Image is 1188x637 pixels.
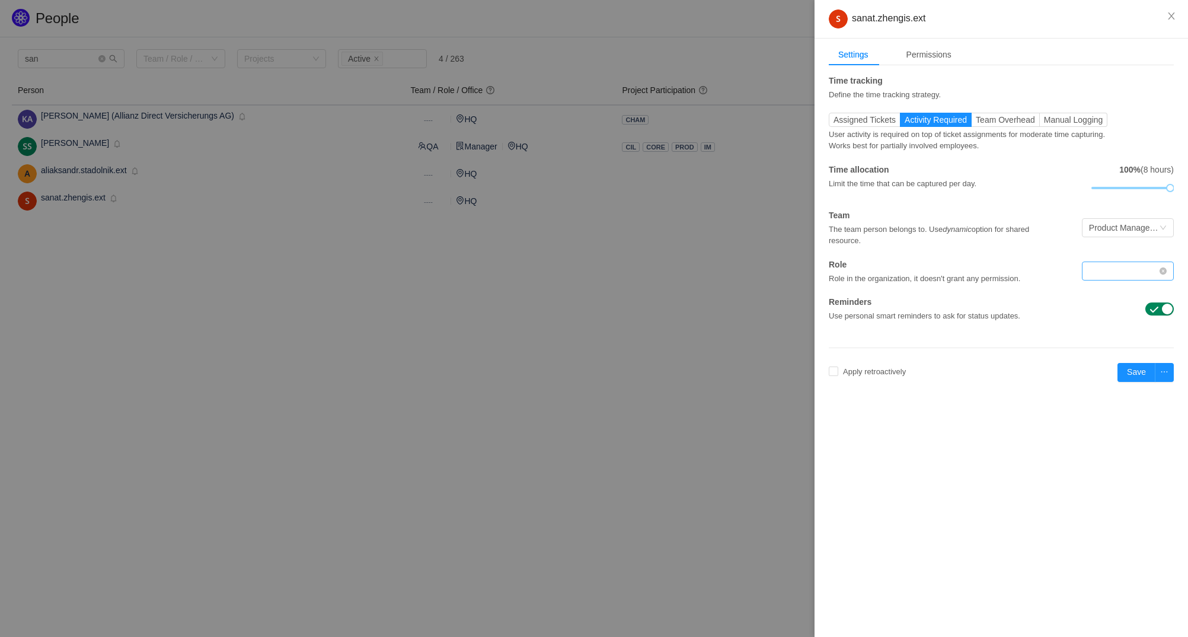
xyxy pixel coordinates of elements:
[1044,115,1103,125] span: Manual Logging
[829,222,1059,247] div: The team person belongs to. Use option for shared resource.
[829,271,1059,285] div: Role in the organization, it doesn't grant any permission.
[829,211,850,220] strong: Team
[943,225,971,234] em: dynamic
[829,76,883,85] strong: Time tracking
[829,165,889,174] strong: Time allocation
[833,115,896,125] span: Assigned Tickets
[829,9,848,28] img: 83462b2a893426460e2e8534ec77df3b
[829,297,871,307] strong: Reminders
[1167,11,1176,21] i: icon: close
[1160,267,1167,275] i: icon: close-circle
[1089,219,1159,237] div: Product Management
[829,176,1088,190] div: Limit the time that can be captured per day.
[976,115,1035,125] span: Team Overhead
[829,87,1059,101] div: Define the time tracking strategy.
[829,44,878,66] div: Settings
[897,44,961,66] div: Permissions
[1155,363,1174,382] button: icon: ellipsis
[905,115,967,125] span: Activity Required
[1113,165,1174,174] span: (8 hours)
[829,260,847,269] strong: Role
[829,127,1116,152] div: User activity is required on top of ticket assignments for moderate time capturing. Works best fo...
[1117,363,1155,382] button: Save
[829,9,1174,28] div: sanat.zhengis.ext
[1119,165,1141,174] strong: 100%
[829,308,1088,322] div: Use personal smart reminders to ask for status updates.
[838,367,911,376] span: Apply retroactively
